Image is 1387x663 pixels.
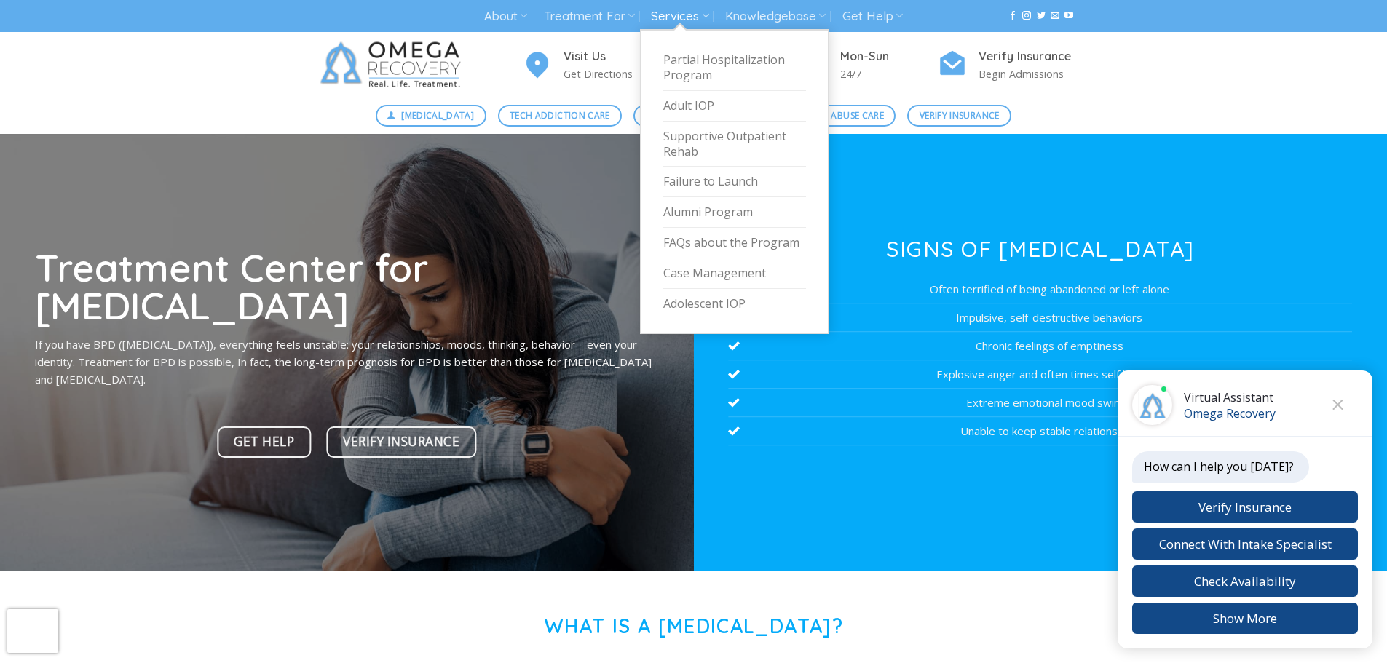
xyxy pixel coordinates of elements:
a: Treatment For [544,3,635,30]
span: [MEDICAL_DATA] [401,108,474,122]
a: Follow on Twitter [1037,11,1046,21]
p: 24/7 [840,65,938,82]
h4: Mon-Sun [840,47,938,66]
span: Verify Insurance [920,108,1000,122]
h4: Verify Insurance [979,47,1076,66]
a: Get Help [842,3,903,30]
span: Tech Addiction Care [510,108,610,122]
li: Extreme emotional mood swings [728,389,1352,417]
a: Adult IOP [663,91,806,122]
span: Verify Insurance [343,432,459,452]
a: Adolescent IOP [663,289,806,319]
h1: Treatment Center for [MEDICAL_DATA] [35,248,659,325]
a: Case Management [663,258,806,289]
a: Partial Hospitalization Program [663,45,806,91]
li: Often terrified of being abandoned or left alone [728,275,1352,303]
h4: Visit Us [564,47,661,66]
a: Mental Health Care [633,105,754,127]
p: Begin Admissions [979,65,1076,82]
p: If you have BPD ([MEDICAL_DATA]), everything feels unstable: your relationships, moods, thinking,... [35,336,659,388]
li: Unable to keep stable relationships [728,417,1352,445]
img: Omega Recovery [312,32,475,98]
a: Failure to Launch [663,167,806,197]
h1: What is a [MEDICAL_DATA]? [312,614,1076,638]
a: Verify Insurance Begin Admissions [938,47,1076,83]
span: Get Help [234,432,294,452]
h3: Signs of [MEDICAL_DATA] [728,238,1352,260]
li: Chronic feelings of emptiness [728,332,1352,360]
a: Alumni Program [663,197,806,228]
a: Tech Addiction Care [498,105,623,127]
a: Get Help [218,426,312,458]
a: Services [651,3,708,30]
a: Send us an email [1051,11,1059,21]
a: Supportive Outpatient Rehab [663,122,806,167]
li: Explosive anger and often times self harming [728,360,1352,389]
a: Verify Insurance [907,105,1011,127]
iframe: reCAPTCHA [7,609,58,653]
span: Substance Abuse Care [778,108,884,122]
li: Impulsive, self-destructive behaviors [728,303,1352,332]
a: FAQs about the Program [663,228,806,258]
a: About [484,3,527,30]
a: Substance Abuse Care [765,105,896,127]
a: Follow on Facebook [1008,11,1017,21]
a: Visit Us Get Directions [523,47,661,83]
a: Knowledgebase [725,3,826,30]
a: Verify Insurance [326,426,476,458]
a: Follow on YouTube [1064,11,1073,21]
p: Get Directions [564,65,661,82]
a: [MEDICAL_DATA] [376,105,486,127]
a: Follow on Instagram [1022,11,1031,21]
